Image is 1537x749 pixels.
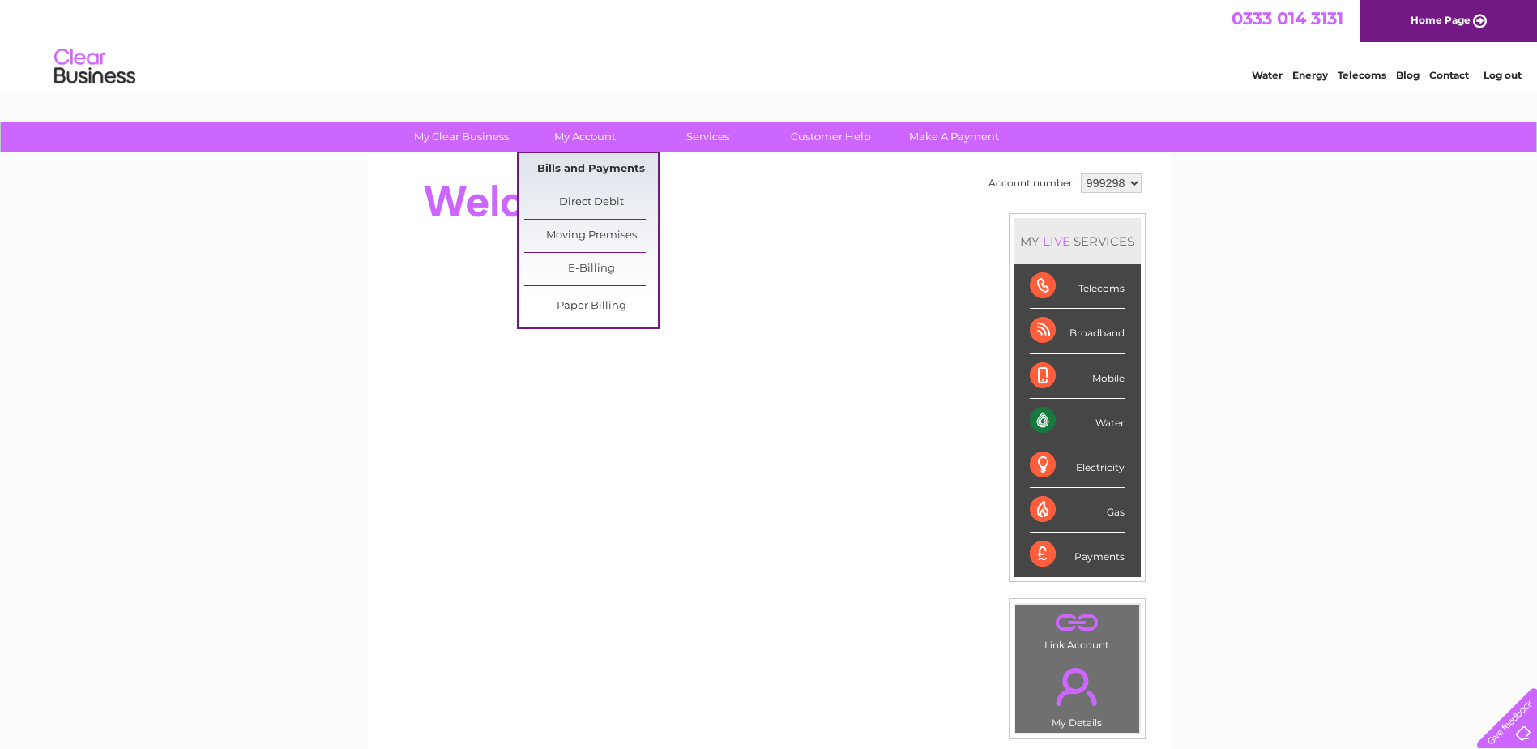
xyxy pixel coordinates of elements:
[1014,654,1140,734] td: My Details
[524,220,658,252] a: Moving Premises
[1030,354,1125,399] div: Mobile
[1030,399,1125,443] div: Water
[1030,309,1125,353] div: Broadband
[764,122,898,152] a: Customer Help
[395,122,528,152] a: My Clear Business
[1232,8,1343,28] a: 0333 014 3131
[1014,604,1140,655] td: Link Account
[887,122,1021,152] a: Make A Payment
[1014,218,1141,264] div: MY SERVICES
[641,122,775,152] a: Services
[1338,69,1386,81] a: Telecoms
[1252,69,1283,81] a: Water
[386,9,1152,79] div: Clear Business is a trading name of Verastar Limited (registered in [GEOGRAPHIC_DATA] No. 3667643...
[1019,658,1135,715] a: .
[1030,533,1125,576] div: Payments
[1484,69,1522,81] a: Log out
[1030,488,1125,533] div: Gas
[1030,443,1125,488] div: Electricity
[524,153,658,186] a: Bills and Payments
[1040,233,1074,249] div: LIVE
[524,253,658,285] a: E-Billing
[524,290,658,323] a: Paper Billing
[524,186,658,219] a: Direct Debit
[1030,264,1125,309] div: Telecoms
[53,42,136,92] img: logo.png
[1292,69,1328,81] a: Energy
[518,122,651,152] a: My Account
[984,169,1077,197] td: Account number
[1019,609,1135,637] a: .
[1429,69,1469,81] a: Contact
[1396,69,1420,81] a: Blog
